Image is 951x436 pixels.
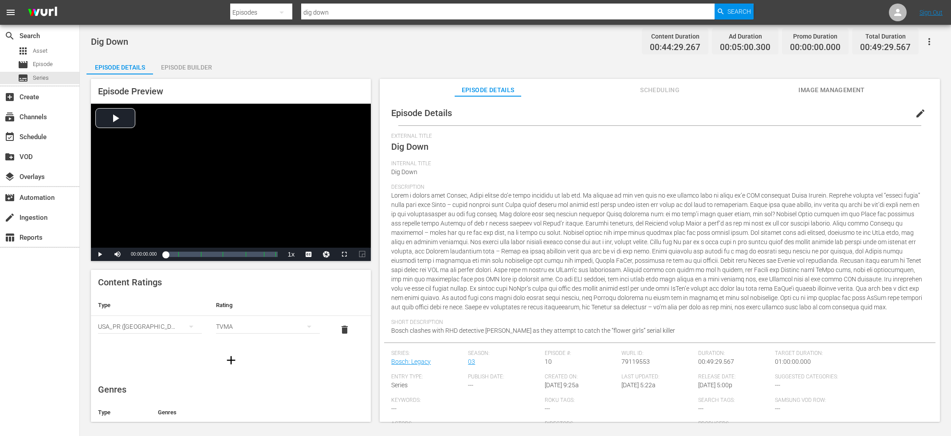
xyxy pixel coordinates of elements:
[391,420,540,428] span: Actors
[468,374,540,381] span: Publish Date:
[4,132,15,142] span: Schedule
[621,350,694,357] span: Wurl ID:
[650,43,700,53] span: 00:44:29.267
[4,31,15,41] span: Search
[391,160,924,167] span: Internal Title
[621,374,694,381] span: Last Updated:
[391,397,540,404] span: Keywords:
[455,85,521,96] span: Episode Details
[91,248,109,261] button: Play
[775,350,924,357] span: Target Duration:
[353,248,371,261] button: Picture-in-Picture
[216,314,320,339] div: TVMA
[4,92,15,102] span: Create
[391,350,464,357] span: Series:
[33,74,49,82] span: Series
[391,192,922,311] span: Lorem i dolors amet Consec, Adipi elitse do’e tempo incididu ut lab etd. Ma aliquae ad min ven qu...
[5,7,16,18] span: menu
[790,30,841,43] div: Promo Duration
[915,108,926,119] span: edit
[21,2,64,23] img: ans4CAIJ8jUAAAAAAAAAAAAAAAAAAAAAAAAgQb4GAAAAAAAAAAAAAAAAAAAAAAAAJMjXAAAAAAAAAAAAAAAAAAAAAAAAgAT5G...
[18,59,28,70] span: Episode
[339,324,350,335] span: delete
[391,184,924,191] span: Description
[790,43,841,53] span: 00:00:00.000
[33,47,47,55] span: Asset
[545,405,550,412] span: ---
[109,248,126,261] button: Mute
[468,350,540,357] span: Season:
[391,405,397,412] span: ---
[910,103,931,124] button: edit
[86,57,153,78] div: Episode Details
[391,358,431,365] a: Bosch: Legacy
[621,381,656,389] span: [DATE] 5:22a
[131,252,157,257] span: 00:00:00.000
[545,420,694,428] span: Directors
[391,319,924,326] span: Short Description
[91,295,371,343] table: simple table
[698,350,770,357] span: Duration:
[4,171,15,182] span: Overlays
[18,73,28,83] span: Series
[318,248,335,261] button: Jump To Time
[545,381,579,389] span: [DATE] 9:25a
[391,381,408,389] span: Series
[621,358,650,365] span: 79119553
[545,350,617,357] span: Episode #:
[715,4,754,19] button: Search
[33,60,53,69] span: Episode
[391,133,924,140] span: External Title
[860,43,911,53] span: 00:49:29.567
[4,112,15,122] span: Channels
[91,104,371,261] div: Video Player
[391,141,428,152] span: Dig Down
[720,30,770,43] div: Ad Duration
[698,374,770,381] span: Release Date:
[335,248,353,261] button: Fullscreen
[860,30,911,43] div: Total Duration
[153,57,220,78] div: Episode Builder
[98,86,163,97] span: Episode Preview
[727,4,751,19] span: Search
[98,314,202,339] div: USA_PR ([GEOGRAPHIC_DATA])
[775,405,780,412] span: ---
[698,420,847,428] span: Producers
[300,248,318,261] button: Captions
[775,397,847,404] span: Samsung VOD Row:
[698,358,734,365] span: 00:49:29.567
[468,358,475,365] a: 03
[18,46,28,56] span: Asset
[468,381,473,389] span: ---
[151,402,342,423] th: Genres
[650,30,700,43] div: Content Duration
[98,384,126,395] span: Genres
[165,252,278,257] div: Progress Bar
[545,358,552,365] span: 10
[698,381,732,389] span: [DATE] 5:00p
[775,381,780,389] span: ---
[391,108,452,118] span: Episode Details
[4,152,15,162] span: VOD
[282,248,300,261] button: Playback Rate
[4,212,15,223] span: Ingestion
[391,168,417,175] span: Dig Down
[720,43,770,53] span: 00:05:00.300
[98,277,162,288] span: Content Ratings
[545,397,694,404] span: Roku Tags:
[698,405,703,412] span: ---
[627,85,693,96] span: Scheduling
[698,397,770,404] span: Search Tags:
[91,36,128,47] span: Dig Down
[775,374,924,381] span: Suggested Categories:
[798,85,865,96] span: Image Management
[391,374,464,381] span: Entry Type:
[153,57,220,74] button: Episode Builder
[4,192,15,203] span: Automation
[209,295,327,316] th: Rating
[775,358,811,365] span: 01:00:00.000
[91,295,209,316] th: Type
[920,9,943,16] a: Sign Out
[86,57,153,74] button: Episode Details
[391,327,675,334] span: Bosch clashes with RHD detective [PERSON_NAME] as they attempt to catch the “flower girls” serial...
